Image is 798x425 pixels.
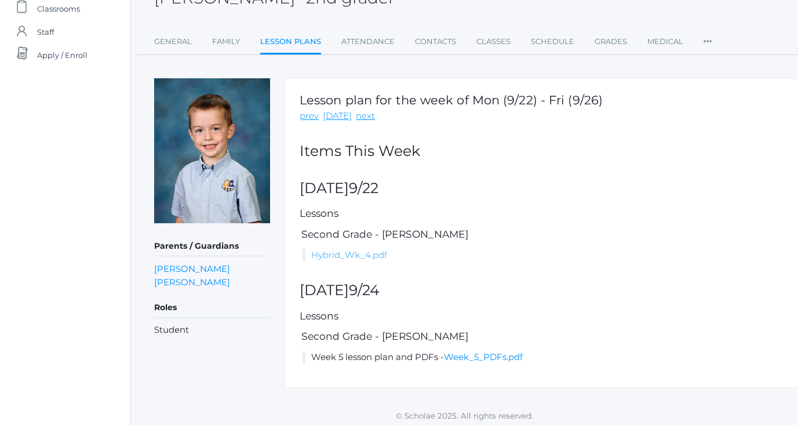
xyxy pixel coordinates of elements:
h5: Lessons [300,311,788,322]
h5: Second Grade - [PERSON_NAME] [300,229,788,240]
a: Family [212,30,240,53]
span: 9/24 [349,281,380,299]
a: Lesson Plans [260,30,321,55]
a: [PERSON_NAME] [154,275,230,289]
span: Apply / Enroll [37,43,88,67]
a: Grades [595,30,627,53]
a: next [356,110,375,123]
a: prev [300,110,319,123]
a: Contacts [415,30,456,53]
li: Week 5 lesson plan and PDFs - [303,351,788,364]
h5: Lessons [300,208,788,219]
a: Attendance [341,30,395,53]
li: Student [154,324,270,337]
h2: Items This Week [300,143,788,159]
a: Medical [647,30,683,53]
h2: [DATE] [300,180,788,197]
a: Hybrid_Wk_4.pdf [311,249,387,260]
span: 9/22 [349,179,378,197]
img: Daniel Sandeman [154,78,270,223]
a: Week_5_PDFs.pdf [444,351,523,362]
h2: [DATE] [300,282,788,299]
a: Classes [476,30,511,53]
a: General [154,30,192,53]
a: Schedule [531,30,574,53]
h5: Roles [154,298,270,318]
h1: Lesson plan for the week of Mon (9/22) - Fri (9/26) [300,93,603,107]
span: Staff [37,20,54,43]
a: [DATE] [323,110,352,123]
p: © Scholae 2025. All rights reserved. [131,410,798,422]
h5: Second Grade - [PERSON_NAME] [300,331,788,342]
h5: Parents / Guardians [154,237,270,256]
a: [PERSON_NAME] [154,262,230,275]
